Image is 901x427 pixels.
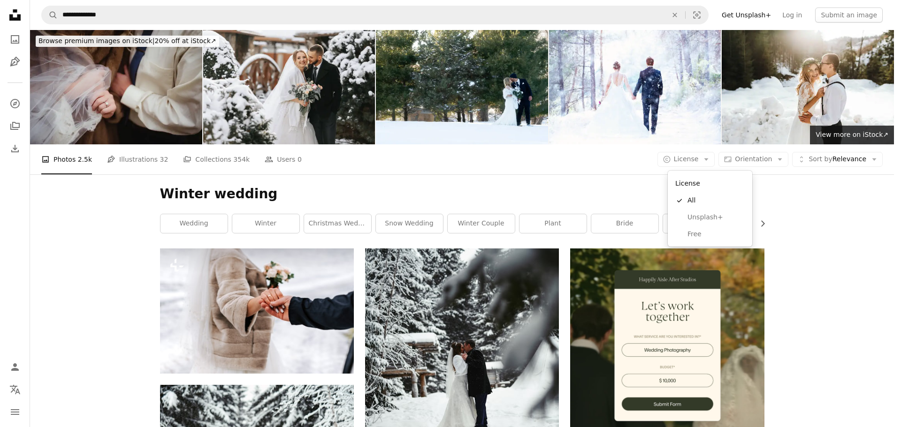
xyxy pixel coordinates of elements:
[657,152,715,167] button: License
[687,196,745,205] span: All
[687,213,745,222] span: Unsplash+
[718,152,788,167] button: Orientation
[674,155,699,163] span: License
[687,230,745,239] span: Free
[672,174,748,192] div: License
[668,171,752,247] div: License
